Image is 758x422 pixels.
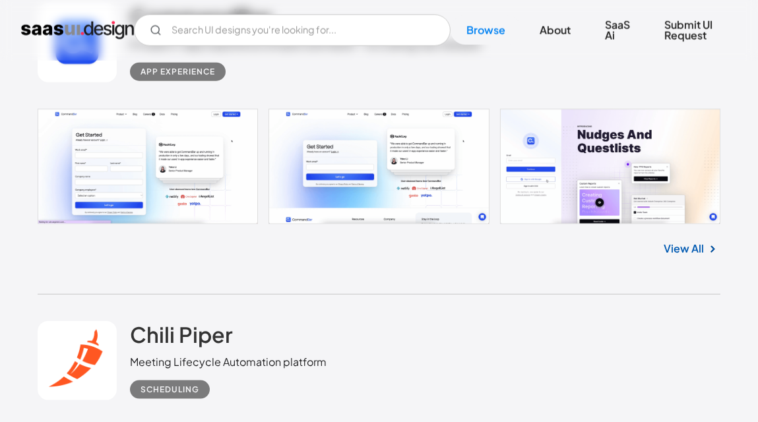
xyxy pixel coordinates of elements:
[524,16,586,45] a: About
[134,15,451,46] input: Search UI designs you're looking for...
[130,321,233,354] a: Chili Piper
[648,11,737,50] a: Submit UI Request
[21,20,134,41] a: home
[130,321,233,347] h2: Chili Piper
[664,241,705,256] a: View All
[141,64,215,80] div: App Experience
[134,15,451,46] form: Email Form
[130,354,327,370] div: Meeting Lifecycle Automation platform
[451,16,521,45] a: Browse
[589,11,646,50] a: SaaS Ai
[141,382,199,398] div: Scheduling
